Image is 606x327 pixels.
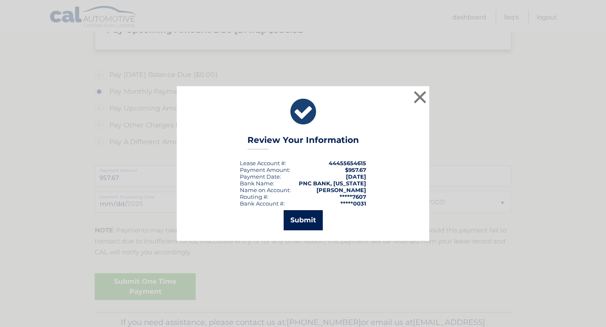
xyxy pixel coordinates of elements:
strong: PNC BANK, [US_STATE] [299,180,366,187]
div: : [240,173,281,180]
strong: 44455654615 [329,160,366,166]
button: Submit [284,210,323,230]
div: Routing #: [240,193,268,200]
div: Name on Account: [240,187,291,193]
div: Bank Name: [240,180,274,187]
span: $957.67 [345,166,366,173]
span: Payment Date [240,173,280,180]
h3: Review Your Information [247,135,359,150]
div: Bank Account #: [240,200,285,207]
strong: [PERSON_NAME] [316,187,366,193]
div: Lease Account #: [240,160,286,166]
button: × [412,89,428,105]
span: [DATE] [346,173,366,180]
div: Payment Amount: [240,166,290,173]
